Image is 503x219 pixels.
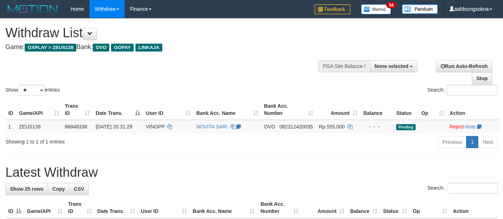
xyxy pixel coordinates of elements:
[96,124,132,130] span: [DATE] 20:31:28
[5,4,60,14] img: MOTION_logo.png
[143,99,193,120] th: User ID: activate to sort column ascending
[16,99,62,120] th: Game/API: activate to sort column ascending
[5,44,328,51] h4: Game: Bank:
[386,2,396,8] span: 34
[5,120,16,133] td: 1
[301,198,348,218] th: Amount: activate to sort column ascending
[361,4,391,14] img: Button%20Memo.svg
[18,85,45,96] select: Showentries
[466,136,478,148] a: 1
[135,44,162,52] span: LINKAJA
[16,120,62,133] td: ZEUS138
[5,99,16,120] th: ID
[396,124,416,130] span: Pending
[5,165,498,180] h1: Latest Withdraw
[69,183,89,195] a: CSV
[370,60,417,72] button: None selected
[62,99,93,120] th: Trans ID: activate to sort column ascending
[447,85,498,96] input: Search:
[450,198,498,218] th: Action
[196,124,227,130] a: NOVITA SARI
[380,198,410,218] th: Status: activate to sort column ascending
[319,124,345,130] span: Rp 555.000
[65,124,87,130] span: 86848338
[48,183,70,195] a: Copy
[363,123,391,130] div: - - -
[10,186,43,192] span: Show 25 rows
[138,198,190,218] th: User ID: activate to sort column ascending
[436,60,492,72] a: Run Auto-Refresh
[261,99,316,120] th: Bank Acc. Number: activate to sort column ascending
[65,198,95,218] th: Trans ID: activate to sort column ascending
[74,186,84,192] span: CSV
[5,183,48,195] a: Show 25 rows
[450,124,464,130] a: Reject
[478,136,498,148] a: Next
[472,72,492,84] a: Stop
[5,135,204,145] div: Showing 1 to 1 of 1 entries
[5,198,24,218] th: ID: activate to sort column descending
[393,99,418,120] th: Status
[427,183,498,194] label: Search:
[418,99,447,120] th: Op: activate to sort column ascending
[93,99,143,120] th: Date Trans.: activate to sort column descending
[93,44,109,52] span: OVO
[316,99,360,120] th: Amount: activate to sort column ascending
[410,198,450,218] th: Op: activate to sort column ascending
[193,99,261,120] th: Bank Acc. Name: activate to sort column ascending
[447,183,498,194] input: Search:
[438,136,466,148] a: Previous
[465,124,476,130] a: Note
[374,63,408,69] span: None selected
[146,124,165,130] span: VINOPP
[318,60,370,72] div: PGA Site Balance /
[258,198,301,218] th: Bank Acc. Number: activate to sort column ascending
[52,186,65,192] span: Copy
[447,120,499,133] td: ·
[315,4,350,14] img: Feedback.jpg
[25,44,76,52] span: OXPLAY > ZEUS138
[5,26,328,40] h1: Withdraw List
[279,124,313,130] span: Copy 082312420035 to clipboard
[190,198,258,218] th: Bank Acc. Name: activate to sort column ascending
[447,99,499,120] th: Action
[95,198,138,218] th: Date Trans.: activate to sort column ascending
[24,198,65,218] th: Game/API: activate to sort column ascending
[427,85,498,96] label: Search:
[111,44,134,52] span: GOPAY
[402,4,438,14] img: panduan.png
[347,198,380,218] th: Balance: activate to sort column ascending
[264,124,275,130] span: OVO
[360,99,393,120] th: Balance
[5,85,60,96] label: Show entries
